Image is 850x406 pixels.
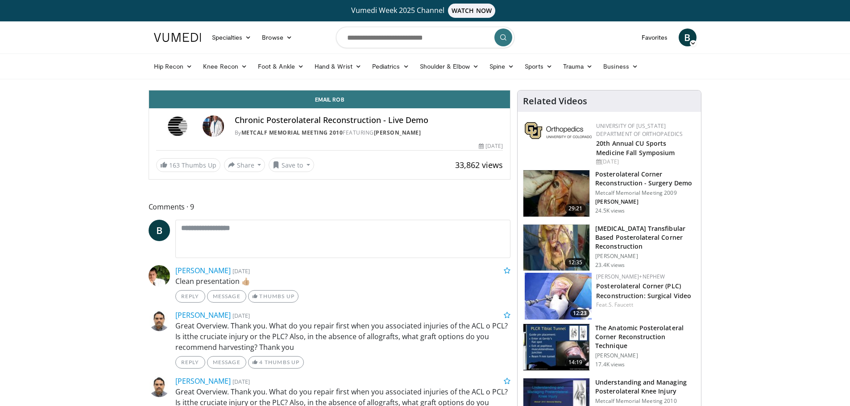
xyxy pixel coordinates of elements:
a: 12:35 [MEDICAL_DATA] Transfibular Based Posterolateral Corner Reconstruction [PERSON_NAME] 23.4K ... [523,224,696,271]
div: By FEATURING [235,129,503,137]
a: Browse [257,29,298,46]
a: 14:19 The Anatomic Posterolateral Corner Reconstruction Technique [PERSON_NAME] 17.4K views [523,324,696,371]
a: 29:21 Posterolateral Corner Reconstruction - Surgery Demo Metcalf Memorial Meeting 2009 [PERSON_N... [523,170,696,217]
a: [PERSON_NAME] [175,266,231,275]
a: Reply [175,356,205,369]
h4: Related Videos [523,96,587,107]
button: Save to [269,158,314,172]
a: Pediatrics [367,57,415,75]
a: 20th Annual CU Sports Medicine Fall Symposium [596,139,675,157]
img: Metcalf Memorial Meeting 2010 [156,115,199,137]
a: [PERSON_NAME] [175,310,231,320]
img: Arciero_-_PLC_3.png.150x105_q85_crop-smart_upscale.jpg [523,225,589,271]
p: 17.4K views [595,361,625,368]
a: Knee Recon [198,57,253,75]
a: Thumbs Up [248,290,299,303]
a: Hip Recon [149,57,198,75]
img: Avatar [149,265,170,287]
span: 4 [259,359,263,365]
h4: Chronic Posterolateral Reconstruction - Live Demo [235,115,503,125]
a: Vumedi Week 2025 ChannelWATCH NOW [155,4,695,18]
a: Foot & Ankle [253,57,309,75]
img: 291499_0001_1.png.150x105_q85_crop-smart_upscale.jpg [523,324,589,370]
h3: Posterolateral Corner Reconstruction - Surgery Demo [595,170,696,188]
p: Metcalf Memorial Meeting 2010 [595,398,696,405]
small: [DATE] [232,267,250,275]
p: [PERSON_NAME] [595,198,696,205]
a: 163 Thumbs Up [156,158,220,172]
span: 12:23 [570,309,589,317]
a: B [149,220,170,241]
a: [PERSON_NAME] [175,376,231,386]
a: Posterolateral Corner (PLC) Reconstruction: Surgical Video [596,282,691,299]
span: 12:35 [565,258,586,267]
div: Feat. [596,301,694,309]
button: Share [224,158,265,172]
p: 23.4K views [595,262,625,269]
h3: The Anatomic Posterolateral Corner Reconstruction Technique [595,324,696,350]
span: 33,862 views [455,160,503,170]
p: Clean presentation 👍🏼 [175,276,511,287]
a: Message [207,290,246,303]
a: Spine [484,57,519,75]
p: Great Overview. Thank you. What do you repair first when you associated injuries of the ACL o PCL... [175,320,511,353]
small: [DATE] [232,377,250,385]
span: 29:21 [565,204,586,213]
a: Email Rob [149,90,510,108]
span: WATCH NOW [448,4,495,18]
a: Business [598,57,643,75]
h3: Understanding and Managing Posterolateral Knee Injury [595,378,696,396]
img: Avatar [149,310,170,331]
div: [DATE] [479,142,503,150]
a: [PERSON_NAME]+Nephew [596,273,665,280]
p: [PERSON_NAME] [595,352,696,359]
a: Shoulder & Elbow [415,57,484,75]
span: Comments 9 [149,201,511,213]
p: 24.5K views [595,207,625,214]
a: Message [207,356,246,369]
a: Metcalf Memorial Meeting 2010 [241,129,343,136]
a: Reply [175,290,205,303]
p: Metcalf Memorial Meeting 2009 [595,189,696,197]
img: Avatar [203,115,224,137]
span: 163 [169,161,180,169]
p: [PERSON_NAME] [595,253,696,260]
a: B [679,29,697,46]
small: [DATE] [232,312,250,320]
img: Avatar [149,376,170,397]
a: 4 Thumbs Up [248,356,304,369]
a: 12:23 [525,273,592,320]
img: 355603a8-37da-49b6-856f-e00d7e9307d3.png.150x105_q85_autocrop_double_scale_upscale_version-0.2.png [525,122,592,139]
a: Hand & Wrist [309,57,367,75]
a: S. Faucett [609,301,633,308]
img: 672741_3.png.150x105_q85_crop-smart_upscale.jpg [523,170,589,217]
a: Specialties [207,29,257,46]
a: Trauma [558,57,598,75]
a: University of [US_STATE] Department of Orthopaedics [596,122,683,138]
a: Sports [519,57,558,75]
span: 14:19 [565,358,586,367]
img: aa71ed70-e7f5-4b18-9de6-7588daab5da2.150x105_q85_crop-smart_upscale.jpg [525,273,592,320]
a: Favorites [636,29,673,46]
img: VuMedi Logo [154,33,201,42]
a: [PERSON_NAME] [374,129,421,136]
h3: [MEDICAL_DATA] Transfibular Based Posterolateral Corner Reconstruction [595,224,696,251]
input: Search topics, interventions [336,27,514,48]
div: [DATE] [596,158,694,166]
